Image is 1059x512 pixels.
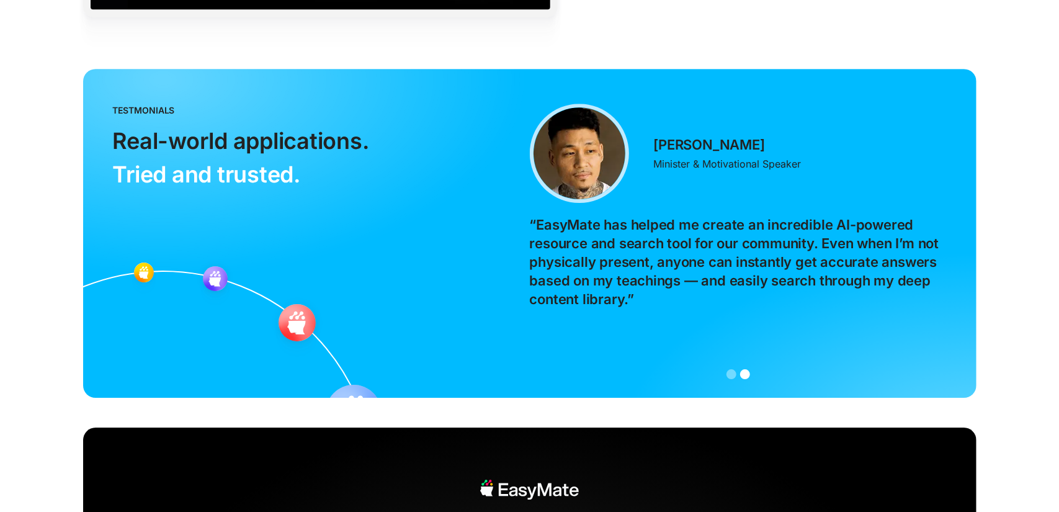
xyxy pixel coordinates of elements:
[654,135,765,154] p: [PERSON_NAME]
[654,156,802,171] p: Minister & Motivational Speaker
[740,369,750,379] div: Show slide 2 of 2
[530,215,947,308] p: “EasyMate has helped me create an incredible AI-powered resource and search tool for our communit...
[113,104,175,117] div: testmonials
[113,161,301,188] span: Tried and trusted.
[530,104,947,363] div: 2 of 2
[726,369,736,379] div: Show slide 1 of 2
[530,104,947,363] div: carousel
[113,124,369,191] div: Real-world applications. ‍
